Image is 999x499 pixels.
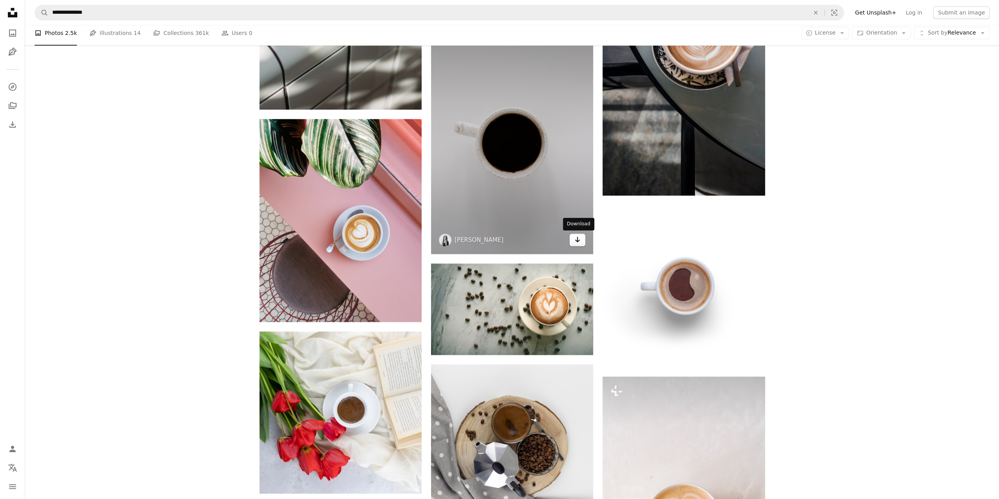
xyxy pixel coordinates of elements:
button: License [801,27,849,39]
img: Go to Dayna Lepp's profile [439,234,451,246]
span: Sort by [928,29,947,36]
a: a cup of coffee [603,69,765,77]
a: Download [570,234,585,246]
img: red and white tulips beside white ceramic mug with coffee [259,331,422,494]
a: red and white tulips beside white ceramic mug with coffee [259,409,422,416]
button: Language [5,460,20,475]
button: Menu [5,479,20,494]
a: [PERSON_NAME] [455,236,504,244]
span: Relevance [928,29,976,37]
a: Users 0 [221,20,252,46]
span: 361k [195,29,209,37]
button: Visual search [825,5,844,20]
a: Log in / Sign up [5,441,20,457]
span: License [815,29,836,36]
a: Get Unsplash+ [850,6,901,19]
span: 14 [134,29,141,37]
div: Download [563,218,594,230]
a: Log in [901,6,927,19]
button: Orientation [852,27,911,39]
button: Search Unsplash [35,5,48,20]
a: Home — Unsplash [5,5,20,22]
a: Collections [5,98,20,113]
img: cup of coffee on saucer with teaspoon on pink tabletop [259,119,422,322]
button: Submit an image [933,6,990,19]
a: white ceramic mug with black liquid [431,129,593,136]
img: white ceramic mug with brown liquid [603,205,765,367]
a: Collections 361k [153,20,209,46]
a: white ceramic mug with brown liquid [603,282,765,289]
a: brown and black ceramic mug on brown wooden table [431,442,593,449]
a: Download History [5,117,20,132]
img: white ceramic mug with black liquid [431,11,593,254]
a: cup of coffee on saucer with teaspoon on pink tabletop [259,217,422,224]
a: Explore [5,79,20,95]
a: Illustrations [5,44,20,60]
button: Sort byRelevance [914,27,990,39]
a: white ceramic cup with brown liquid on white ceramic saucer [431,305,593,313]
a: Photos [5,25,20,41]
button: Clear [807,5,824,20]
span: Orientation [866,29,897,36]
form: Find visuals sitewide [35,5,844,20]
span: 0 [249,29,252,37]
img: white ceramic cup with brown liquid on white ceramic saucer [431,263,593,355]
a: Illustrations 14 [89,20,141,46]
